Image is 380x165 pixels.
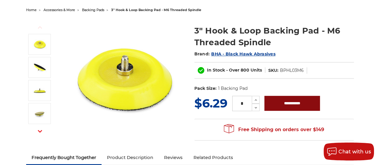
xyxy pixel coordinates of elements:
[211,51,275,57] a: BHA - Black Hawk Abrasives
[280,67,304,74] dd: BPHL03M6
[324,143,374,161] button: Chat with us
[194,85,217,92] dt: Pack Size:
[32,106,47,121] img: 3-Inch Hook & Loop Backing Pad with M6 Mandrel, showcasing the textured grip for sanding discs
[32,37,47,52] img: 3-Inch Hook & Loop Backing Pad with M6 Threaded Spindle from Empire Abrasives, to use with abrasi...
[111,8,201,12] span: 3" hook & loop backing pad - m6 threaded spindle
[226,67,239,73] span: - Over
[251,67,262,73] span: Units
[241,67,249,73] span: 800
[207,67,225,73] span: In Stock
[44,8,75,12] a: accessories & more
[32,60,47,75] img: 3-Inch Sanding Backing Pad with M6 Threaded Arbor, featuring a secure hook and loop system for ea...
[102,151,159,164] a: Product Description
[188,151,239,164] a: Related Products
[194,96,227,110] span: $6.29
[194,51,210,57] span: Brand:
[64,19,184,138] img: 3-Inch Hook & Loop Backing Pad with M6 Threaded Spindle from Empire Abrasives, to use with abrasi...
[218,85,247,92] dd: 1 Backing Pad
[26,8,37,12] a: home
[159,151,188,164] a: Reviews
[26,151,102,164] a: Frequently Bought Together
[33,21,47,34] button: Previous
[339,149,371,155] span: Chat with us
[82,8,104,12] a: backing pads
[268,67,278,74] dt: SKU:
[224,124,324,136] span: Free Shipping on orders over $149
[194,25,354,48] h1: 3" Hook & Loop Backing Pad - M6 Threaded Spindle
[33,125,47,138] button: Next
[32,83,47,98] img: 3-Inch Hook & Loop Pad with an M6 metallic spindle, designed for sturdy and extended use with pow...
